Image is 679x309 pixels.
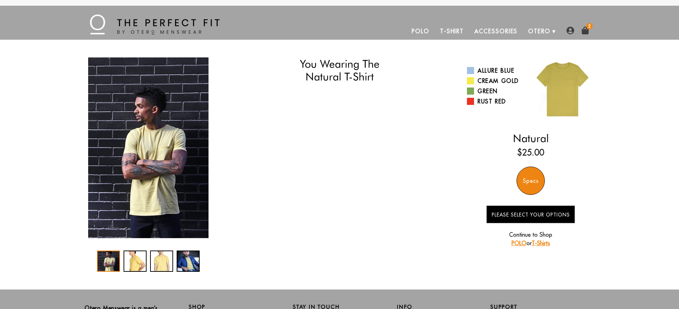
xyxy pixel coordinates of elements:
[467,66,525,75] a: Allure Blue
[150,251,173,272] div: 3 / 4
[486,206,575,223] button: Please Select Your Options
[486,230,575,247] p: Continue to Shop or
[512,240,526,247] a: POLO
[124,251,147,272] div: 2 / 4
[566,27,574,34] img: user-account-icon.png
[467,132,594,145] h2: Natural
[517,167,545,195] div: Specs
[586,23,593,29] span: 2
[517,146,544,159] ins: $25.00
[85,57,212,238] div: 1 / 4
[88,57,209,238] img: IMG_1951_copy_1024x1024_2x_cf63319f-f3c3-4977-9d73-18d8a49b1d04_340x.jpg
[177,251,200,272] div: 4 / 4
[523,23,556,40] a: Otero
[467,87,525,95] a: Green
[581,27,589,34] img: shopping-bag-icon.png
[469,23,523,40] a: Accessories
[531,57,594,121] img: 08.jpg
[406,23,435,40] a: Polo
[581,27,589,34] a: 2
[492,212,570,218] span: Please Select Your Options
[532,240,550,247] a: T-Shirts
[97,251,120,272] div: 1 / 4
[90,15,219,34] img: The Perfect Fit - by Otero Menswear - Logo
[255,57,423,83] h1: You Wearing The Natural T-Shirt
[435,23,469,40] a: T-Shirt
[467,97,525,106] a: Rust Red
[467,77,525,85] a: Cream Gold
